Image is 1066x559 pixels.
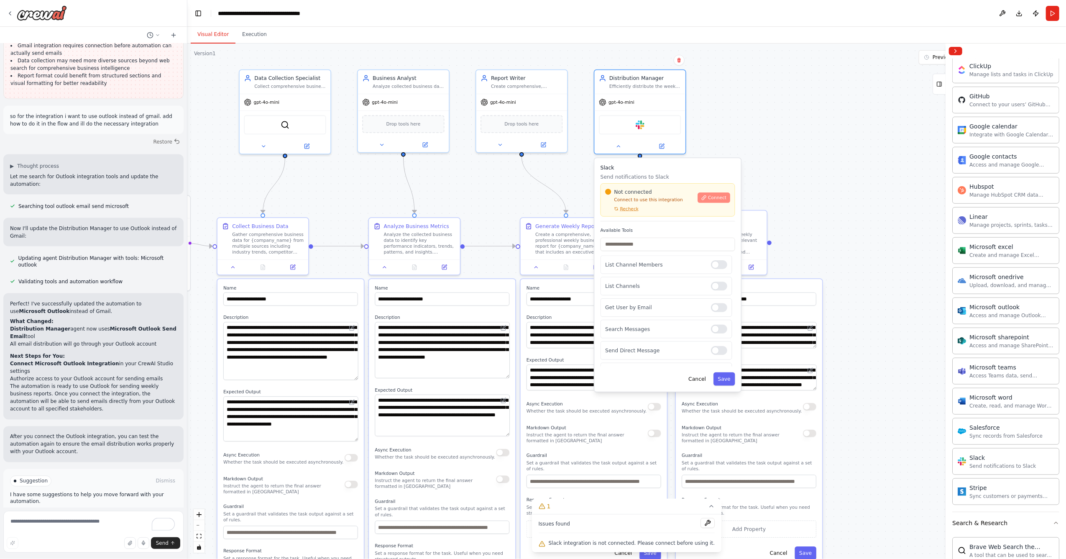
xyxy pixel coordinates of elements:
span: Not connected [614,188,652,196]
li: Report format could benefit from structured sections and visual formatting for better readability [10,72,176,87]
label: Expected Output [223,389,358,395]
button: Open in editor [499,323,508,332]
label: Guardrail [682,453,816,459]
div: Linear [969,213,1054,221]
button: Open in editor [806,323,815,332]
img: Bravesearchtool [958,546,966,555]
label: Name [375,285,509,291]
img: Microsoft outlook [958,307,966,315]
div: Collect Business Data [232,223,288,230]
button: Search & Research [952,512,1059,534]
button: Add Property [527,521,661,538]
strong: What Changed: [10,318,54,324]
p: Whether the task should be executed asynchronously. [223,459,343,465]
g: Edge from 280ae86c-8016-43ec-9573-558046238287 to ec7700e2-a620-4676-b2b2-5db51e8aa6e4 [313,243,364,250]
button: Open in side panel [739,263,764,272]
img: Linear [958,216,966,225]
span: gpt-4o-mini [372,99,398,105]
img: Microsoft word [958,397,966,405]
div: Google calendar [969,122,1054,131]
span: Issues found [539,521,570,527]
div: Analyze the collected business data to identify key performance indicators, trends, patterns, and... [384,231,456,255]
div: A tool that can be used to search the internet with a search_query. [969,552,1054,559]
p: Instruct the agent to return the final answer formatted in [GEOGRAPHIC_DATA] [527,432,648,444]
label: Expected Output [375,387,509,393]
span: Connect [708,195,726,200]
button: Open in side panel [286,142,327,151]
div: Gather comprehensive business data for {company_name} from multiple sources including industry tr... [232,231,304,255]
p: Connect to use this integration [605,197,693,203]
li: Authorize access to your Outlook account for sending emails [10,375,177,383]
label: Description [527,315,661,321]
strong: Connect Microsoft Outlook Integration [10,361,119,367]
div: Analyze collected business data to identify key metrics, trends, and insights that matter most to... [373,83,445,89]
span: Async Execution [223,453,260,458]
div: Send the completed weekly business report to all relevant stakeholders at {company_name}. Send pe... [690,231,762,255]
img: SerperDevTool [281,121,289,129]
div: Data Collection Specialist [254,74,326,82]
div: Create a comprehensive, professional weekly business report for {company_name} that includes an e... [535,231,607,255]
div: Data Collection SpecialistCollect comprehensive business data from multiple sources including web... [239,69,331,154]
button: Cancel [684,372,711,386]
div: Business AnalystAnalyze collected business data to identify key metrics, trends, and insights tha... [357,69,450,153]
p: Let me search for Outlook integration tools and update the automation: [10,173,177,188]
span: Validating tools and automation workflow [18,278,123,285]
img: Github [958,96,966,104]
div: Send notifications to Slack [969,463,1036,469]
div: Sync records from Salesforce [969,433,1043,439]
p: Get User by Email [605,304,705,311]
p: Send Direct Message [605,347,705,354]
button: Open in side panel [641,142,683,151]
span: Markdown Output [223,476,263,481]
li: Data collection may need more diverse sources beyond web search for comprehensive business intell... [10,57,176,72]
h3: Slack [601,164,735,172]
g: Edge from 5851ac6d-0609-4eef-9584-0749cc1ecf2b to b2557891-d84f-41d2-bcbc-c9ad5425d369 [518,156,570,213]
img: Hubspot [958,186,966,195]
div: Access Teams data, send messages, create meetings, and manage channels. [969,372,1054,379]
div: Version 1 [194,50,216,57]
span: Drop tools here [505,121,539,128]
p: Send notifications to Slack [601,173,735,180]
div: Microsoft sharepoint [969,333,1054,341]
p: The automation is ready to use Outlook for sending weekly business reports. Once you connect the ... [10,383,177,413]
div: Integrate with Google Calendar to manage events, check availability, and access calendar data. [969,131,1054,138]
button: Open in editor [348,323,356,332]
label: Response Format [375,543,509,549]
button: Toggle Sidebar [942,44,949,559]
img: Salesforce [958,427,966,436]
g: Edge from triggers to 280ae86c-8016-43ec-9573-558046238287 [189,240,212,250]
button: Open in editor [348,398,356,407]
div: Manage HubSpot CRM data including contacts, deals, and companies. [969,192,1054,198]
button: Dismiss [154,477,177,485]
button: Open in side panel [404,141,446,149]
div: Hubspot [969,182,1054,191]
button: Open in side panel [522,141,564,149]
span: Markdown Output [682,425,721,430]
div: ClickUp [969,62,1053,70]
div: Analyze Business Metrics [384,223,449,230]
button: zoom out [194,520,205,531]
span: Async Execution [527,402,563,407]
span: Slack integration is not connected. Please connect before using it. [549,540,715,546]
div: Microsoft excel [969,243,1054,251]
img: Microsoft onedrive [958,277,966,285]
div: Generate Weekly Report [535,223,598,230]
p: I have some suggestions to help you move forward with your automation. [10,492,177,505]
button: Improve this prompt [7,537,18,549]
p: Instruct the agent to return the final answer formatted in [GEOGRAPHIC_DATA] [223,483,345,495]
p: Set a guardrail that validates the task output against a set of rules. [527,460,661,472]
span: ▶ [10,163,14,169]
div: Report WriterCreate comprehensive, professional weekly business reports that effectively communic... [475,69,568,153]
label: Description [375,315,509,321]
li: Gmail integration requires connection before automation can actually send emails [10,42,176,57]
label: Response Format [527,497,661,503]
button: Previous executions [919,50,1019,64]
span: Suggestion [20,478,48,485]
p: Now I'll update the Distribution Manager to use Outlook instead of Gmail: [10,225,177,240]
nav: breadcrumb [218,9,327,18]
button: No output available [247,263,279,272]
button: Recheck [605,206,639,212]
button: zoom in [194,509,205,520]
img: Stripe [958,487,966,496]
div: Search & Research [952,519,1007,527]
